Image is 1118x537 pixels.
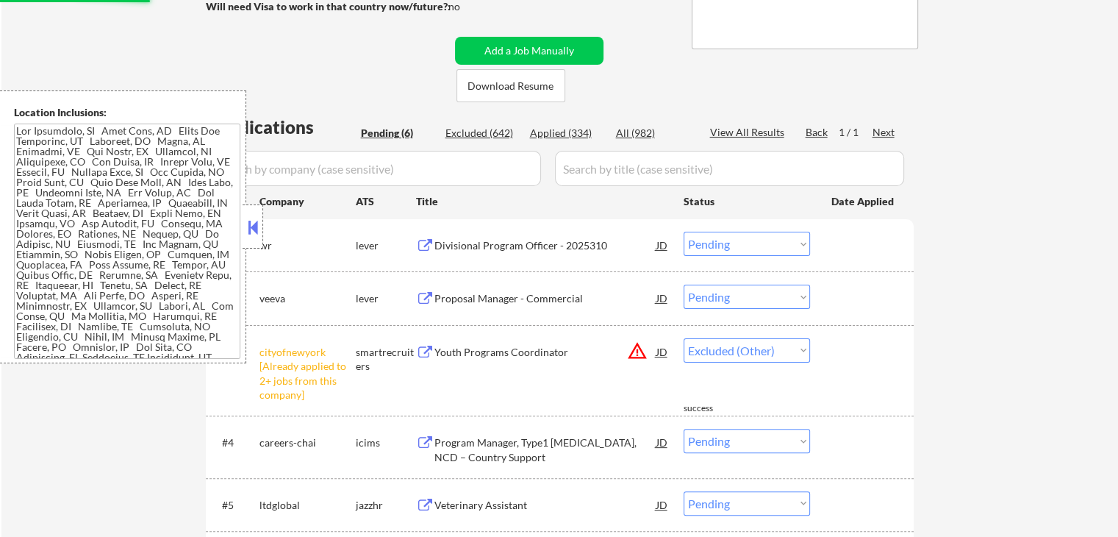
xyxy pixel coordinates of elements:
[839,125,872,140] div: 1 / 1
[356,238,416,253] div: lever
[655,232,670,258] div: JD
[356,291,416,306] div: lever
[14,105,240,120] div: Location Inclusions:
[627,341,648,361] button: warning_amber
[655,491,670,518] div: JD
[655,429,670,455] div: JD
[710,125,789,140] div: View All Results
[259,435,356,450] div: careers-chai
[259,238,356,253] div: wr
[616,126,689,141] div: All (982)
[434,498,656,513] div: Veterinary Assistant
[455,37,603,65] button: Add a Job Manually
[434,291,656,306] div: Proposal Manager - Commercial
[456,69,565,102] button: Download Resume
[356,194,416,209] div: ATS
[684,402,742,415] div: success
[655,338,670,365] div: JD
[361,126,434,141] div: Pending (6)
[210,118,356,136] div: Applications
[222,498,248,513] div: #5
[259,498,356,513] div: ltdglobal
[655,285,670,311] div: JD
[356,498,416,513] div: jazzhr
[555,151,904,186] input: Search by title (case sensitive)
[434,345,656,360] div: Youth Programs Coordinator
[530,126,603,141] div: Applied (334)
[259,291,356,306] div: veeva
[356,435,416,450] div: icims
[434,435,656,464] div: Program Manager, Type1 [MEDICAL_DATA], NCD – Country Support
[806,125,829,140] div: Back
[434,238,656,253] div: Divisional Program Officer - 2025310
[259,194,356,209] div: Company
[445,126,519,141] div: Excluded (642)
[872,125,896,140] div: Next
[259,345,356,402] div: cityofnewyork [Already applied to 2+ jobs from this company]
[356,345,416,374] div: smartrecruiters
[222,435,248,450] div: #4
[210,151,541,186] input: Search by company (case sensitive)
[416,194,670,209] div: Title
[684,188,810,214] div: Status
[831,194,896,209] div: Date Applied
